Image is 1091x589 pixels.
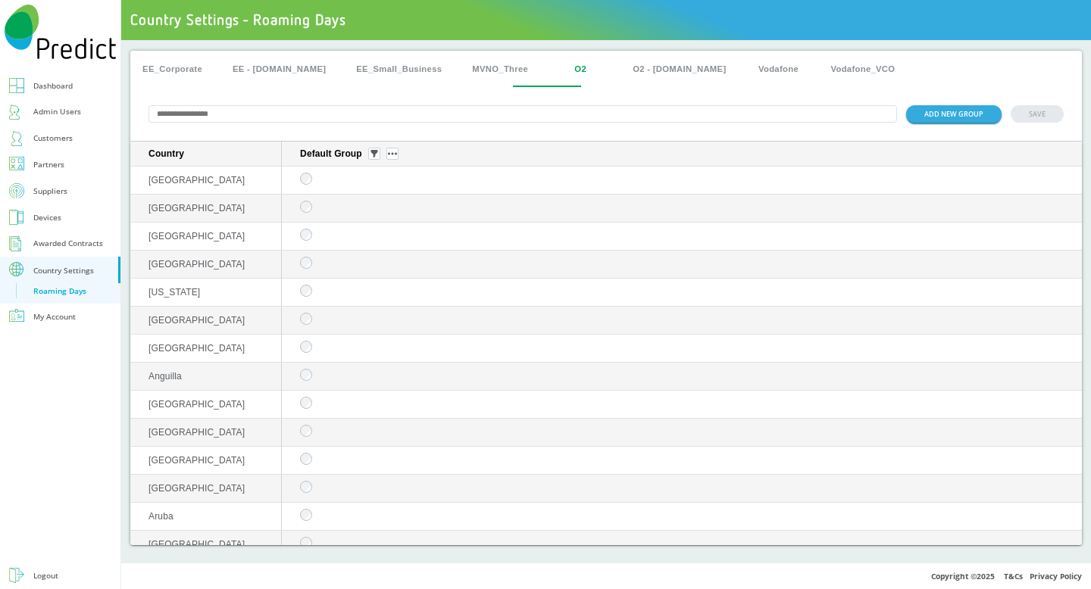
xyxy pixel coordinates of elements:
span: [GEOGRAPHIC_DATA] [148,539,245,550]
span: [GEOGRAPHIC_DATA] [148,315,245,326]
a: Privacy Policy [1030,571,1082,581]
button: EE_Small_Business [344,51,454,87]
span: [GEOGRAPHIC_DATA] [148,259,245,270]
img: Union Icon [388,152,397,155]
button: EE_Corporate [130,51,214,87]
span: [GEOGRAPHIC_DATA] [148,343,245,354]
button: EE - [DOMAIN_NAME] [220,51,338,87]
span: [GEOGRAPHIC_DATA] [148,203,245,213]
div: Copyright © 2025 [121,563,1091,589]
img: Predict Mobile [5,5,116,59]
span: Aruba [148,511,173,522]
div: Awarded Contracts [33,236,103,251]
button: O2 [546,51,614,87]
th: Country [130,142,282,167]
div: Suppliers [33,184,67,198]
span: [GEOGRAPHIC_DATA] [148,427,245,438]
div: Logout [33,569,58,583]
span: [GEOGRAPHIC_DATA] [148,455,245,466]
div: Admin Users [33,104,81,119]
div: Dashboard [33,79,73,93]
span: Anguilla [148,371,182,382]
p: Default Group [300,148,362,160]
div: Roaming Days [33,286,86,296]
div: Country Settings [33,266,94,274]
div: Devices [33,210,61,225]
button: Vodafone [744,51,812,87]
div: Partners [33,157,64,172]
a: T&Cs [1004,571,1023,581]
button: ADD NEW GROUP [906,105,1002,123]
span: [GEOGRAPHIC_DATA] [148,231,245,242]
div: My Account [33,310,76,324]
span: [GEOGRAPHIC_DATA] [148,399,245,410]
button: MVNO_Three [460,51,540,87]
span: [US_STATE] [148,287,200,298]
span: [GEOGRAPHIC_DATA] [148,483,245,494]
div: Customers [33,131,73,145]
button: Vodafone_VCO [818,51,907,87]
button: O2 - [DOMAIN_NAME] [621,51,738,87]
span: [GEOGRAPHIC_DATA] [148,175,245,185]
img: Filter Icon [370,150,378,157]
